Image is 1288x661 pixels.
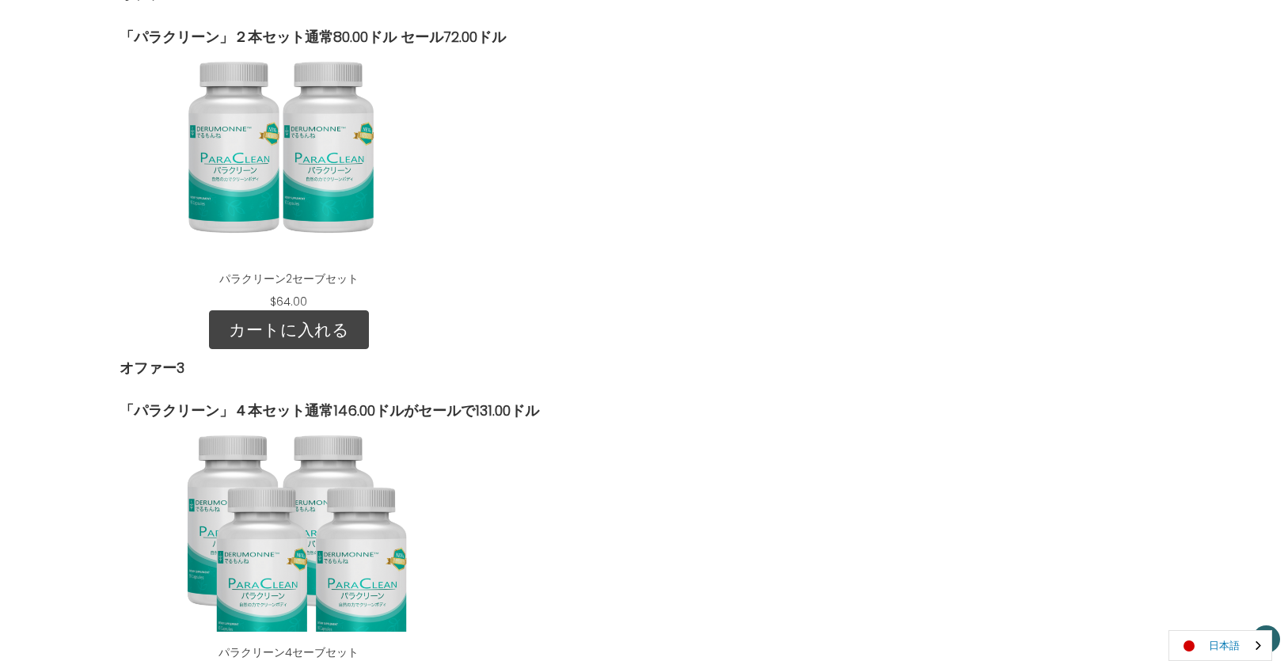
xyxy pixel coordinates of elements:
[120,401,539,420] strong: 「パラクリーン」４本セット通常146.00ドルがセールで131.00ドル
[219,271,359,287] a: パラクリーン2セーブセット
[218,644,359,660] a: パラクリーン4セーブセット
[260,294,317,310] div: $64.00
[1168,630,1272,661] aside: Language selected: 日本語
[1169,631,1271,660] a: 日本語
[120,27,506,47] strong: 「パラクリーン」２本セット通常80.00ドル セール72.00ドル
[120,358,184,378] strong: オファー3
[1168,630,1272,661] div: Language
[120,47,458,310] div: ParaClean 2 Save Set
[209,310,369,350] a: カートに入れる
